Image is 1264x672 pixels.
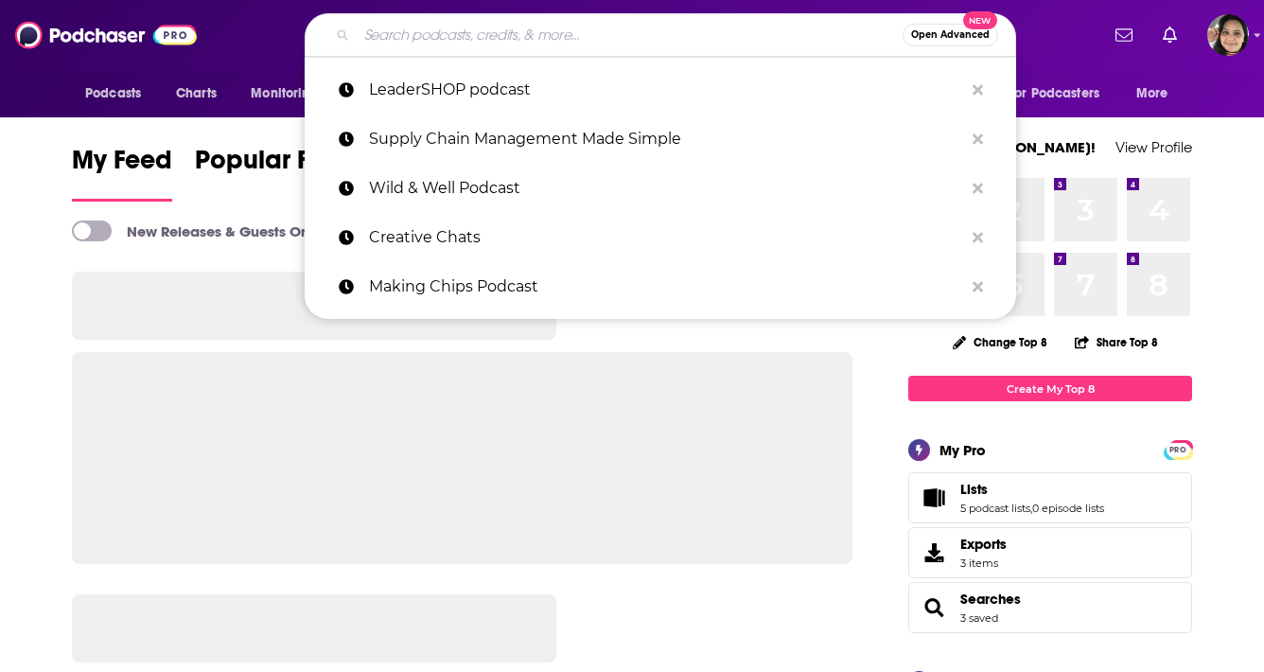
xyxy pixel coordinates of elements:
[15,17,197,53] img: Podchaser - Follow, Share and Rate Podcasts
[960,557,1007,570] span: 3 items
[305,65,1016,115] a: LeaderSHOP podcast
[305,213,1016,262] a: Creative Chats
[251,80,318,107] span: Monitoring
[960,536,1007,553] span: Exports
[960,481,1104,498] a: Lists
[1032,502,1104,515] a: 0 episode lists
[1136,80,1168,107] span: More
[237,76,342,112] button: open menu
[963,11,997,29] span: New
[1207,14,1249,56] button: Show profile menu
[960,481,988,498] span: Lists
[1155,19,1185,51] a: Show notifications dropdown
[1108,19,1140,51] a: Show notifications dropdown
[1167,442,1189,456] a: PRO
[960,611,998,625] a: 3 saved
[996,76,1127,112] button: open menu
[1030,502,1032,515] span: ,
[915,539,953,566] span: Exports
[369,213,963,262] p: Creative Chats
[176,80,217,107] span: Charts
[1115,138,1192,156] a: View Profile
[72,76,166,112] button: open menu
[908,527,1192,578] a: Exports
[357,20,903,50] input: Search podcasts, credits, & more...
[908,472,1192,523] span: Lists
[305,115,1016,164] a: Supply Chain Management Made Simple
[908,582,1192,633] span: Searches
[369,262,963,311] p: Making Chips Podcast
[72,144,172,187] span: My Feed
[941,330,1059,354] button: Change Top 8
[305,262,1016,311] a: Making Chips Podcast
[960,591,1021,608] a: Searches
[908,376,1192,401] a: Create My Top 8
[72,221,321,241] a: New Releases & Guests Only
[305,164,1016,213] a: Wild & Well Podcast
[960,502,1030,515] a: 5 podcast lists
[195,144,356,187] span: Popular Feed
[85,80,141,107] span: Podcasts
[72,144,172,202] a: My Feed
[195,144,356,202] a: Popular Feed
[903,24,998,46] button: Open AdvancedNew
[1207,14,1249,56] img: User Profile
[915,485,953,511] a: Lists
[305,13,1016,57] div: Search podcasts, credits, & more...
[1074,324,1159,361] button: Share Top 8
[1207,14,1249,56] span: Logged in as shelbyjanner
[369,115,963,164] p: Supply Chain Management Made Simple
[1009,80,1099,107] span: For Podcasters
[1167,443,1189,457] span: PRO
[911,30,990,40] span: Open Advanced
[915,594,953,621] a: Searches
[939,441,986,459] div: My Pro
[164,76,228,112] a: Charts
[369,164,963,213] p: Wild & Well Podcast
[369,65,963,115] p: LeaderSHOP podcast
[1123,76,1192,112] button: open menu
